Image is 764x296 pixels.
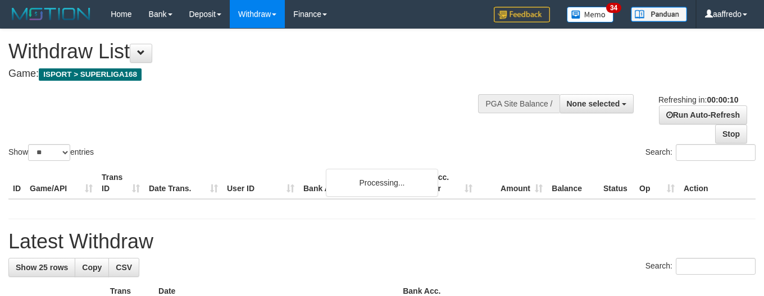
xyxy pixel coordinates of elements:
span: None selected [567,99,620,108]
a: Stop [715,124,747,144]
th: Trans ID [97,167,144,199]
th: Date Trans. [144,167,222,199]
span: Copy [82,263,102,272]
label: Show entries [8,144,94,161]
a: Show 25 rows [8,258,75,277]
input: Search: [676,258,756,275]
div: Processing... [326,169,438,197]
strong: 00:00:10 [707,95,738,104]
img: Button%20Memo.svg [567,7,614,22]
th: Action [679,167,756,199]
th: Op [635,167,679,199]
div: PGA Site Balance / [478,94,559,113]
th: Bank Acc. Name [299,167,407,199]
span: CSV [116,263,132,272]
img: Feedback.jpg [494,7,550,22]
img: MOTION_logo.png [8,6,94,22]
h1: Withdraw List [8,40,498,63]
th: User ID [222,167,299,199]
label: Search: [645,144,756,161]
a: Run Auto-Refresh [659,105,747,124]
input: Search: [676,144,756,161]
th: Status [599,167,635,199]
label: Search: [645,258,756,275]
th: Bank Acc. Number [407,167,477,199]
img: panduan.png [631,7,687,22]
h1: Latest Withdraw [8,230,756,253]
span: 34 [606,3,621,13]
a: Copy [75,258,109,277]
span: ISPORT > SUPERLIGA168 [39,68,142,81]
span: Show 25 rows [16,263,68,272]
span: Refreshing in: [658,95,738,104]
th: Game/API [25,167,97,199]
th: Balance [547,167,599,199]
button: None selected [560,94,634,113]
th: Amount [477,167,547,199]
a: CSV [108,258,139,277]
th: ID [8,167,25,199]
select: Showentries [28,144,70,161]
h4: Game: [8,68,498,80]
